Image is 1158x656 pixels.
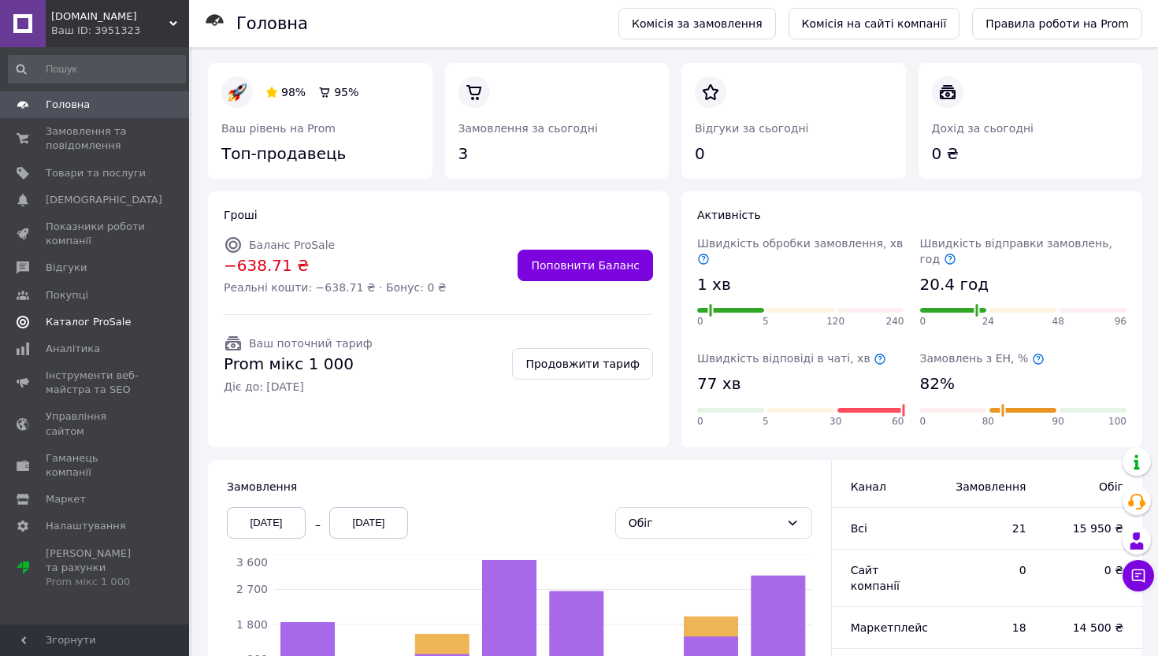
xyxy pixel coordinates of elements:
[920,315,926,328] span: 0
[224,209,258,221] span: Гроші
[954,521,1026,536] span: 21
[697,209,761,221] span: Активність
[954,562,1026,578] span: 0
[972,8,1142,39] a: Правила роботи на Prom
[697,415,703,428] span: 0
[830,415,841,428] span: 30
[8,55,186,83] input: Пошук
[46,451,146,480] span: Гаманець компанії
[512,348,653,380] a: Продовжити тариф
[46,492,86,506] span: Маркет
[46,124,146,153] span: Замовлення та повідомлення
[46,315,131,329] span: Каталог ProSale
[46,547,146,590] span: [PERSON_NAME] та рахунки
[51,9,169,24] span: shmot.dealer.ua
[46,193,162,207] span: [DEMOGRAPHIC_DATA]
[851,522,867,535] span: Всi
[236,14,308,33] h1: Головна
[1058,479,1123,495] span: Обіг
[46,220,146,248] span: Показники роботи компанії
[1058,620,1123,636] span: 14 500 ₴
[697,352,886,365] span: Швидкість відповіді в чаті, хв
[334,86,358,98] span: 95%
[227,480,297,493] span: Замовлення
[954,620,1026,636] span: 18
[826,315,844,328] span: 120
[920,415,926,428] span: 0
[920,352,1045,365] span: Замовлень з ЕН, %
[851,564,900,592] span: Сайт компанії
[224,353,373,376] span: Prom мікс 1 000
[1052,315,1064,328] span: 48
[697,273,731,296] span: 1 хв
[886,315,904,328] span: 240
[789,8,960,39] a: Комісія на сайті компанії
[236,583,268,595] tspan: 2 700
[227,507,306,539] div: [DATE]
[46,410,146,438] span: Управління сайтом
[1108,415,1126,428] span: 100
[224,254,447,277] span: −638.71 ₴
[629,514,780,532] div: Обіг
[1123,560,1154,591] button: Чат з покупцем
[51,24,189,38] div: Ваш ID: 3951323
[224,379,373,395] span: Діє до: [DATE]
[46,575,146,589] div: Prom мікс 1 000
[329,507,408,539] div: [DATE]
[236,556,268,569] tspan: 3 600
[46,166,146,180] span: Товари та послуги
[281,86,306,98] span: 98%
[46,519,126,533] span: Налаштування
[892,415,904,428] span: 60
[920,273,989,296] span: 20.4 год
[1115,315,1126,328] span: 96
[518,250,653,281] a: Поповнити Баланс
[697,237,903,265] span: Швидкість обробки замовлення, хв
[763,315,769,328] span: 5
[982,415,994,428] span: 80
[851,480,886,493] span: Канал
[697,372,740,395] span: 77 хв
[954,479,1026,495] span: Замовлення
[1058,562,1123,578] span: 0 ₴
[763,415,769,428] span: 5
[1052,415,1064,428] span: 90
[46,98,90,112] span: Головна
[46,288,88,302] span: Покупці
[46,261,87,275] span: Відгуки
[46,342,100,356] span: Аналітика
[46,369,146,397] span: Інструменти веб-майстра та SEO
[920,237,1112,265] span: Швидкість відправки замовлень, год
[236,618,268,631] tspan: 1 800
[1058,521,1123,536] span: 15 950 ₴
[697,315,703,328] span: 0
[920,372,955,395] span: 82%
[224,280,447,295] span: Реальні кошти: −638.71 ₴ · Бонус: 0 ₴
[249,239,335,251] span: Баланс ProSale
[982,315,994,328] span: 24
[618,8,776,39] a: Комісія за замовлення
[249,337,373,350] span: Ваш поточний тариф
[851,621,928,634] span: Маркетплейс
